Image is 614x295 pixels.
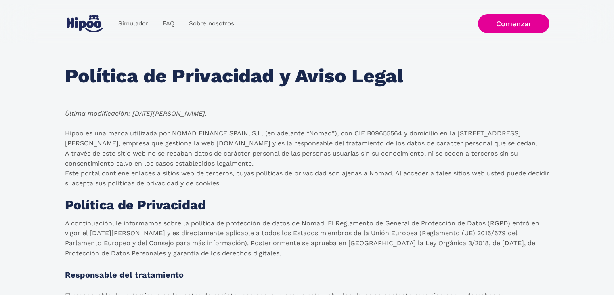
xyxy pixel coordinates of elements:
[65,65,403,87] h1: Política de Privacidad y Aviso Legal
[65,198,206,212] h1: Política de Privacidad
[65,270,184,280] strong: Responsable del tratamiento
[65,110,207,117] em: Última modificación: [DATE][PERSON_NAME].
[65,219,549,259] p: A continuación, le informamos sobre la política de protección de datos de Nomad. El Reglamento de...
[478,14,549,33] a: Comenzar
[65,129,549,189] p: Hipoo es una marca utilizada por NOMAD FINANCE SPAIN, S.L. (en adelante “Nomad”), con CIF B096555...
[111,16,155,32] a: Simulador
[182,16,241,32] a: Sobre nosotros
[155,16,182,32] a: FAQ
